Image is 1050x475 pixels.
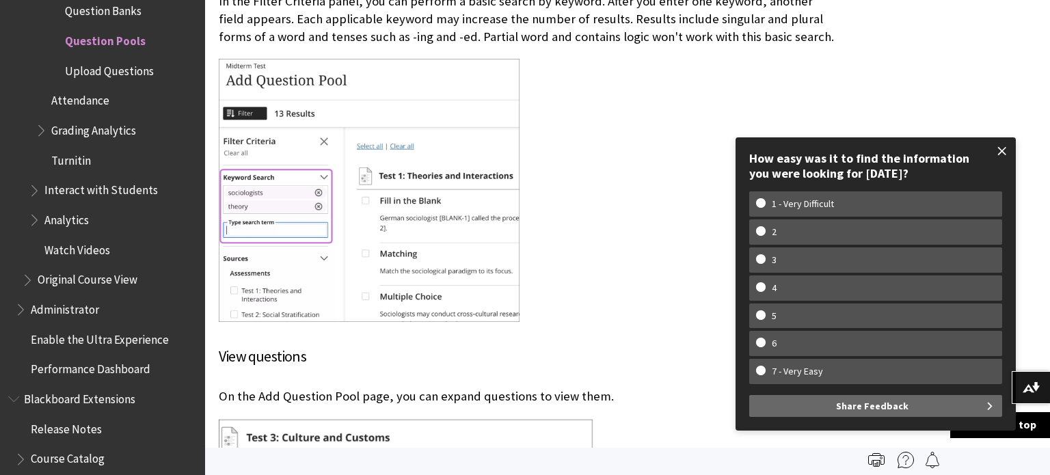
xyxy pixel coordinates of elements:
span: Question Pools [65,29,146,48]
span: Release Notes [31,418,102,436]
span: Analytics [44,208,89,227]
w-span: 5 [756,310,792,322]
span: Attendance [51,90,109,108]
span: Grading Analytics [51,119,136,137]
w-span: 4 [756,282,792,294]
h4: View questions [219,345,834,368]
span: Watch Videos [44,239,110,257]
img: Add question pool panel is open with the filter criteria panel open. The keyword search section i... [219,59,520,322]
span: Interact with Students [44,179,158,198]
w-span: 7 - Very Easy [756,366,839,377]
span: Share Feedback [836,395,908,417]
span: Turnitin [51,149,91,167]
p: On the Add Question Pool page, you can expand questions to view them. [219,388,834,405]
w-span: 3 [756,254,792,266]
button: Share Feedback [749,395,1002,417]
img: Print [868,452,885,468]
img: Follow this page [924,452,941,468]
span: Original Course View [38,269,137,287]
w-span: 1 - Very Difficult [756,198,850,210]
span: Administrator [31,298,99,316]
span: Performance Dashboard [31,358,150,377]
w-span: 6 [756,338,792,349]
span: Course Catalog [31,448,105,466]
span: Upload Questions [65,59,154,78]
w-span: 2 [756,226,792,238]
img: More help [898,452,914,468]
div: How easy was it to find the information you were looking for [DATE]? [749,151,1002,180]
span: Blackboard Extensions [24,388,135,406]
span: Enable the Ultra Experience [31,328,169,347]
